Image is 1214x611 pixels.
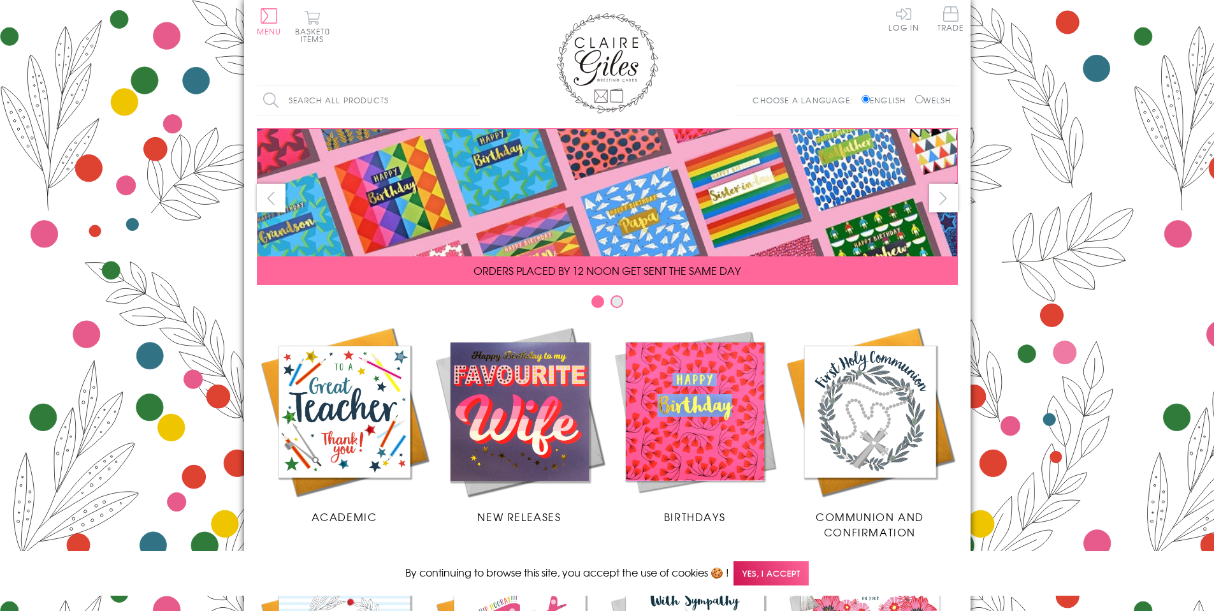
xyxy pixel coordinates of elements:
[467,86,480,115] input: Search
[556,13,658,114] img: Claire Giles Greetings Cards
[611,295,623,308] button: Carousel Page 2
[929,184,958,212] button: next
[301,26,330,45] span: 0 items
[257,86,480,115] input: Search all products
[312,509,377,524] span: Academic
[432,324,607,524] a: New Releases
[257,184,285,212] button: prev
[733,561,809,586] span: Yes, I accept
[257,26,282,37] span: Menu
[257,324,432,524] a: Academic
[295,10,330,43] button: Basket0 items
[753,94,859,106] p: Choose a language:
[607,324,783,524] a: Birthdays
[816,509,924,540] span: Communion and Confirmation
[937,6,964,34] a: Trade
[591,295,604,308] button: Carousel Page 1 (Current Slide)
[915,94,951,106] label: Welsh
[664,509,725,524] span: Birthdays
[473,263,741,278] span: ORDERS PLACED BY 12 NOON GET SENT THE SAME DAY
[257,8,282,35] button: Menu
[477,509,561,524] span: New Releases
[915,95,923,103] input: Welsh
[783,324,958,540] a: Communion and Confirmation
[257,295,958,314] div: Carousel Pagination
[937,6,964,31] span: Trade
[862,94,912,106] label: English
[862,95,870,103] input: English
[888,6,919,31] a: Log In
